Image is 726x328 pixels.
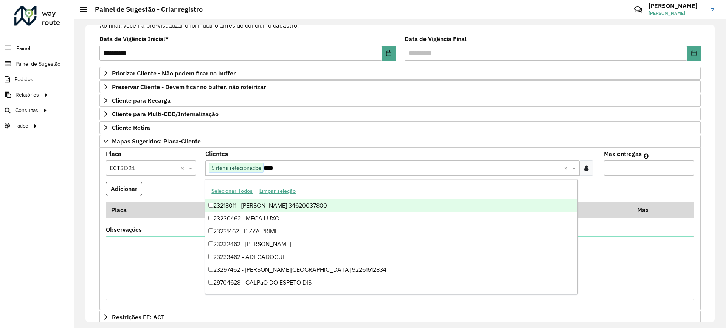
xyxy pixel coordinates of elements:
a: Preservar Cliente - Devem ficar no buffer, não roteirizar [99,80,701,93]
div: 23232462 - [PERSON_NAME] [205,238,577,251]
span: [PERSON_NAME] [648,10,705,17]
a: Cliente Retira [99,121,701,134]
div: 23297462 - [PERSON_NAME][GEOGRAPHIC_DATA] 92261612834 [205,263,577,276]
div: 23230462 - MEGA LUXO [205,212,577,225]
span: Cliente para Multi-CDD/Internalização [112,111,219,117]
span: Painel [16,45,30,52]
div: 23218011 - [PERSON_NAME] 34620037800 [205,199,577,212]
th: Placa [106,202,208,218]
div: 29704628 - GALPaO DO ESPETO DIS [205,276,577,289]
ng-dropdown-panel: Options list [205,179,577,294]
button: Adicionar [106,182,142,196]
span: Restrições FF: ACT [112,314,164,320]
a: Priorizar Cliente - Não podem ficar no buffer [99,67,701,80]
a: Cliente para Multi-CDD/Internalização [99,108,701,120]
button: Selecionar Todos [208,185,256,197]
span: Consultas [15,106,38,114]
span: Clear all [180,163,187,172]
span: Painel de Sugestão [16,60,60,68]
div: 23233462 - ADEGADOGUI [205,251,577,263]
span: Priorizar Cliente - Não podem ficar no buffer [112,70,236,76]
span: Cliente Retira [112,125,150,131]
em: Máximo de clientes que serão colocados na mesma rota com os clientes informados [644,153,649,159]
th: Max [632,202,662,218]
label: Observações [106,225,142,234]
h3: [PERSON_NAME] [648,2,705,9]
span: 5 itens selecionados [209,163,263,172]
span: Preservar Cliente - Devem ficar no buffer, não roteirizar [112,84,266,90]
div: 29713462 - [PERSON_NAME] [205,289,577,302]
div: Mapas Sugeridos: Placa-Cliente [99,148,701,310]
button: Limpar seleção [256,185,299,197]
span: Relatórios [16,91,39,99]
a: Mapas Sugeridos: Placa-Cliente [99,135,701,148]
a: Cliente para Recarga [99,94,701,107]
label: Max entregas [604,149,642,158]
a: Contato Rápido [630,2,647,18]
span: Clear all [564,163,570,172]
button: Choose Date [382,46,396,61]
label: Clientes [205,149,228,158]
h2: Painel de Sugestão - Criar registro [87,5,203,14]
div: 23231462 - PIZZA PRIME . [205,225,577,238]
span: Pedidos [14,75,33,83]
span: Mapas Sugeridos: Placa-Cliente [112,138,201,144]
span: Tático [14,122,28,130]
button: Choose Date [687,46,701,61]
label: Data de Vigência Inicial [99,34,169,43]
label: Placa [106,149,121,158]
span: Cliente para Recarga [112,97,171,103]
label: Data de Vigência Final [405,34,467,43]
a: Restrições FF: ACT [99,311,701,323]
